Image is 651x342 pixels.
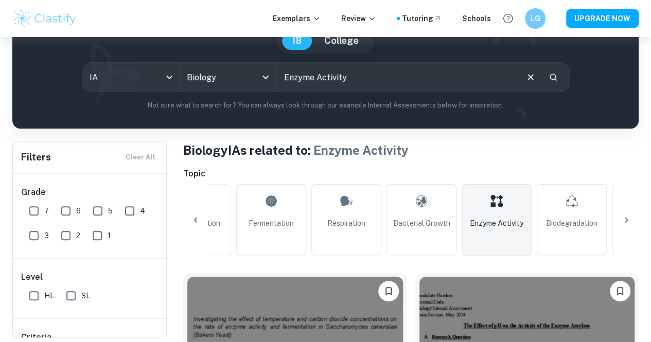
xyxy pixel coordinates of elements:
a: Schools [462,13,491,24]
h6: Grade [21,186,159,199]
button: Clear [521,67,540,87]
span: SL [81,290,90,301]
h1: Biology IAs related to: [183,141,639,159]
span: Biodegradation [546,218,597,229]
h6: Level [21,271,159,283]
button: Open [258,70,273,84]
p: Exemplars [273,13,321,24]
span: Enzyme Activity [470,218,523,229]
span: 2 [76,230,80,241]
a: Tutoring [402,13,442,24]
h6: Filters [21,150,51,165]
span: 4 [140,205,145,217]
button: Bookmark [610,281,630,301]
button: UPGRADE NOW [566,9,639,28]
button: College [314,31,369,50]
span: 1 [108,230,111,241]
button: Help and Feedback [499,10,517,27]
p: Not sure what to search for? You can always look through our example Internal Assessments below f... [21,100,630,111]
p: Review [341,13,376,24]
span: 3 [44,230,49,241]
input: E.g. photosynthesis, coffee and protein, HDI and diabetes... [277,63,517,92]
button: Search [544,68,562,86]
span: 6 [76,205,81,217]
span: Respiration [327,218,365,229]
h6: Topic [183,168,639,180]
button: LG [525,8,546,29]
span: Bacterial Growth [393,218,450,229]
span: Fermentation [249,218,294,229]
div: IA [82,63,179,92]
span: 7 [44,205,49,217]
h6: LG [530,13,541,24]
button: Bookmark [378,281,399,301]
span: 5 [108,205,113,217]
span: Enzyme Activity [313,143,409,157]
span: HL [44,290,54,301]
button: IB [282,31,312,50]
img: Clastify logo [12,8,78,29]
